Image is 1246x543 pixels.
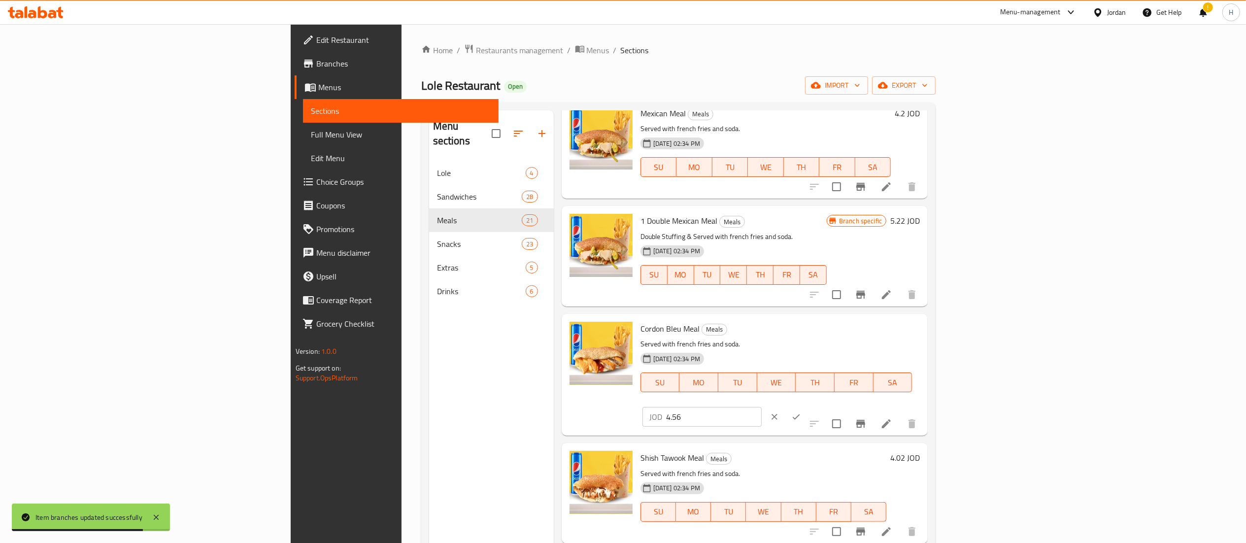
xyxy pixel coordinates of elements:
div: Open [504,81,527,93]
span: Choice Groups [316,176,491,188]
span: TU [698,268,717,282]
button: MO [668,265,694,285]
div: Lole4 [429,161,554,185]
span: Lole Restaurant [421,74,500,97]
span: [DATE] 02:34 PM [649,483,704,493]
button: SA [855,157,891,177]
a: Edit menu item [880,181,892,193]
p: Served with french fries and soda. [640,338,912,350]
button: SU [640,373,680,392]
span: WE [752,160,780,174]
span: 23 [522,239,537,249]
img: Mexican Meal [570,106,633,170]
span: Cordon Bleu Meal [640,321,700,336]
a: Choice Groups [295,170,499,194]
span: SU [645,505,672,519]
span: SA [804,268,823,282]
div: items [522,238,538,250]
a: Menus [295,75,499,99]
span: 1 Double Mexican Meal [640,213,717,228]
span: Grocery Checklist [316,318,491,330]
span: export [880,79,928,92]
div: Meals [706,453,732,465]
button: WE [748,157,784,177]
span: 4 [526,169,538,178]
span: Select all sections [486,123,506,144]
span: SU [645,268,664,282]
span: Menus [587,44,609,56]
span: Menu disclaimer [316,247,491,259]
p: JOD [649,411,662,423]
span: Extras [437,262,526,273]
button: FR [816,502,851,522]
span: Coverage Report [316,294,491,306]
span: WE [750,505,777,519]
span: TH [751,268,770,282]
button: export [872,76,936,95]
a: Menus [575,44,609,57]
button: import [805,76,868,95]
div: items [526,167,538,179]
div: Meals [437,214,522,226]
a: Upsell [295,265,499,288]
a: Coverage Report [295,288,499,312]
p: Served with french fries and soda. [640,468,886,480]
a: Edit Menu [303,146,499,170]
a: Full Menu View [303,123,499,146]
span: H [1229,7,1233,18]
button: TU [694,265,721,285]
span: Full Menu View [311,129,491,140]
p: Served with french fries and soda. [640,123,891,135]
span: SA [859,160,887,174]
nav: breadcrumb [421,44,936,57]
button: SU [640,502,676,522]
span: WE [724,268,743,282]
button: delete [900,175,924,199]
button: TH [747,265,774,285]
span: Drinks [437,285,526,297]
span: Sandwiches [437,191,522,203]
a: Grocery Checklist [295,312,499,336]
span: FR [777,268,796,282]
span: Sections [311,105,491,117]
div: Menu-management [1000,6,1061,18]
div: Lole [437,167,526,179]
button: SA [874,373,912,392]
span: Sort sections [506,122,530,145]
span: Meals [688,108,713,120]
a: Edit Restaurant [295,28,499,52]
button: TH [781,502,816,522]
button: SA [851,502,886,522]
button: TH [784,157,820,177]
span: 21 [522,216,537,225]
a: Sections [303,99,499,123]
span: Shish Tawook Meal [640,450,704,465]
button: SU [640,157,676,177]
span: Upsell [316,271,491,282]
button: MO [679,373,718,392]
span: Select to update [826,413,847,434]
button: delete [900,283,924,306]
a: Edit menu item [880,526,892,538]
li: / [613,44,617,56]
span: import [813,79,860,92]
span: Snacks [437,238,522,250]
button: WE [746,502,781,522]
span: Mexican Meal [640,106,686,121]
span: [DATE] 02:34 PM [649,246,704,256]
span: WE [761,375,792,390]
h6: 4.02 JOD [890,451,920,465]
span: TU [715,505,742,519]
span: FR [820,505,847,519]
span: TU [722,375,753,390]
h6: 4.2 JOD [895,106,920,120]
div: items [526,285,538,297]
span: Select to update [826,521,847,542]
span: Edit Restaurant [316,34,491,46]
div: Meals21 [429,208,554,232]
span: Meals [720,216,744,228]
button: SA [800,265,827,285]
span: Meals [702,324,727,335]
